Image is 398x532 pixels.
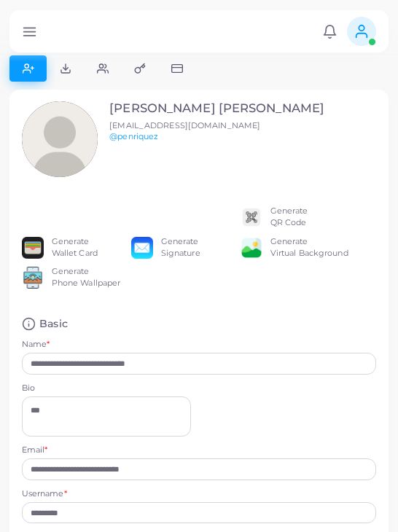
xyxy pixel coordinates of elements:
[22,339,50,351] label: Name
[109,120,260,130] span: [EMAIL_ADDRESS][DOMAIN_NAME]
[22,267,44,289] img: 522fc3d1c3555ff804a1a379a540d0107ed87845162a92721bf5e2ebbcc3ae6c.png
[109,101,324,116] h3: [PERSON_NAME] [PERSON_NAME]
[131,237,153,259] img: email.png
[22,445,48,456] label: Email
[109,131,158,141] a: @penriquez
[22,383,191,394] label: Bio
[270,236,348,259] div: Generate Virtual Background
[161,236,200,259] div: Generate Signature
[241,206,262,228] img: qr2.png
[22,488,67,500] label: Username
[52,236,98,259] div: Generate Wallet Card
[270,206,308,229] div: Generate QR Code
[22,237,44,259] img: apple-wallet.png
[39,317,68,331] h4: Basic
[241,237,262,259] img: e64e04433dee680bcc62d3a6779a8f701ecaf3be228fb80ea91b313d80e16e10.png
[52,266,121,289] div: Generate Phone Wallpaper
